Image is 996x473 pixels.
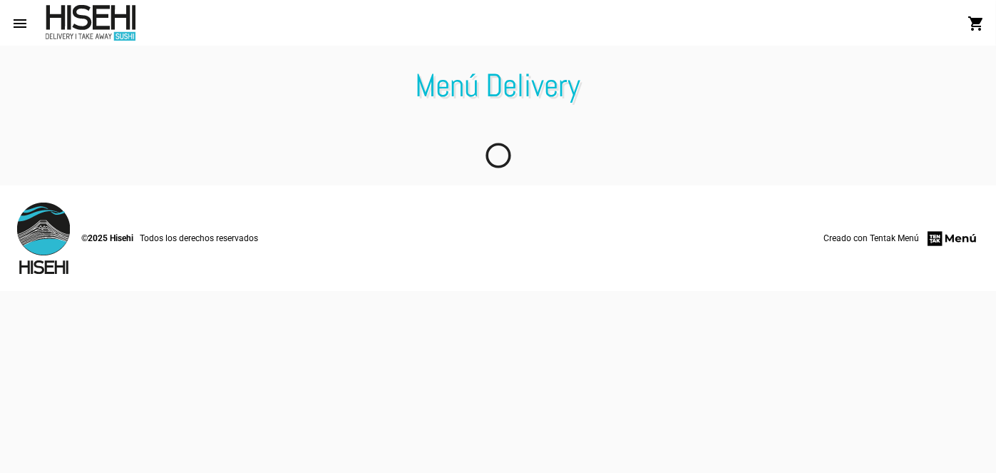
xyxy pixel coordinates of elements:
img: menu-firm.png [925,229,979,248]
a: Creado con Tentak Menú [823,229,979,248]
span: Todos los derechos reservados [140,231,258,245]
mat-icon: shopping_cart [967,15,985,32]
span: Creado con Tentak Menú [823,231,919,245]
span: ©2025 Hisehi [81,231,133,245]
mat-icon: menu [11,15,29,32]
